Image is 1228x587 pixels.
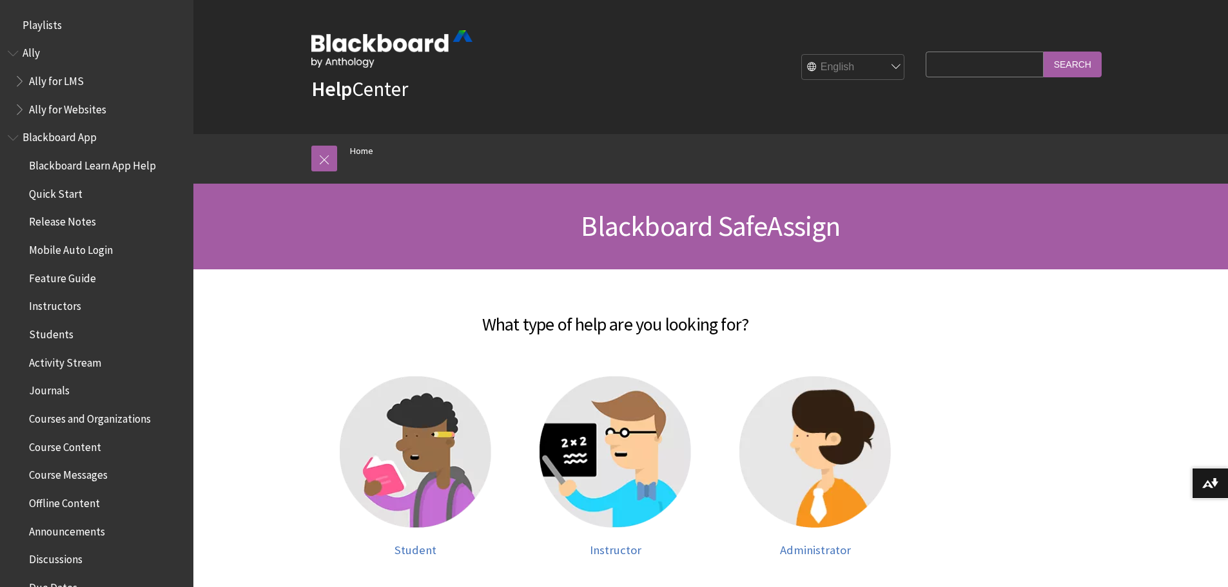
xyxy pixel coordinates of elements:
[216,295,1015,338] h2: What type of help are you looking for?
[29,352,101,369] span: Activity Stream
[1044,52,1102,77] input: Search
[340,376,491,528] img: Student help
[29,267,96,285] span: Feature Guide
[395,543,436,557] span: Student
[29,296,81,313] span: Instructors
[802,55,905,81] select: Site Language Selector
[8,43,186,120] nav: Book outline for Anthology Ally Help
[29,465,108,482] span: Course Messages
[29,492,100,510] span: Offline Content
[581,208,840,244] span: Blackboard SafeAssign
[780,543,851,557] span: Administrator
[739,376,891,528] img: Administrator help
[329,376,503,557] a: Student help Student
[728,376,902,557] a: Administrator help Administrator
[29,548,83,566] span: Discussions
[311,30,473,68] img: Blackboard by Anthology
[29,99,106,116] span: Ally for Websites
[311,76,352,102] strong: Help
[529,376,703,557] a: Instructor help Instructor
[29,436,101,454] span: Course Content
[29,239,113,256] span: Mobile Auto Login
[311,76,408,102] a: HelpCenter
[8,14,186,36] nav: Book outline for Playlists
[23,14,62,32] span: Playlists
[29,211,96,229] span: Release Notes
[29,70,84,88] span: Ally for LMS
[29,155,156,172] span: Blackboard Learn App Help
[23,127,97,144] span: Blackboard App
[23,43,40,60] span: Ally
[29,521,105,538] span: Announcements
[29,183,83,200] span: Quick Start
[29,323,73,341] span: Students
[350,143,373,159] a: Home
[29,380,70,398] span: Journals
[540,376,691,528] img: Instructor help
[29,408,151,425] span: Courses and Organizations
[590,543,641,557] span: Instructor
